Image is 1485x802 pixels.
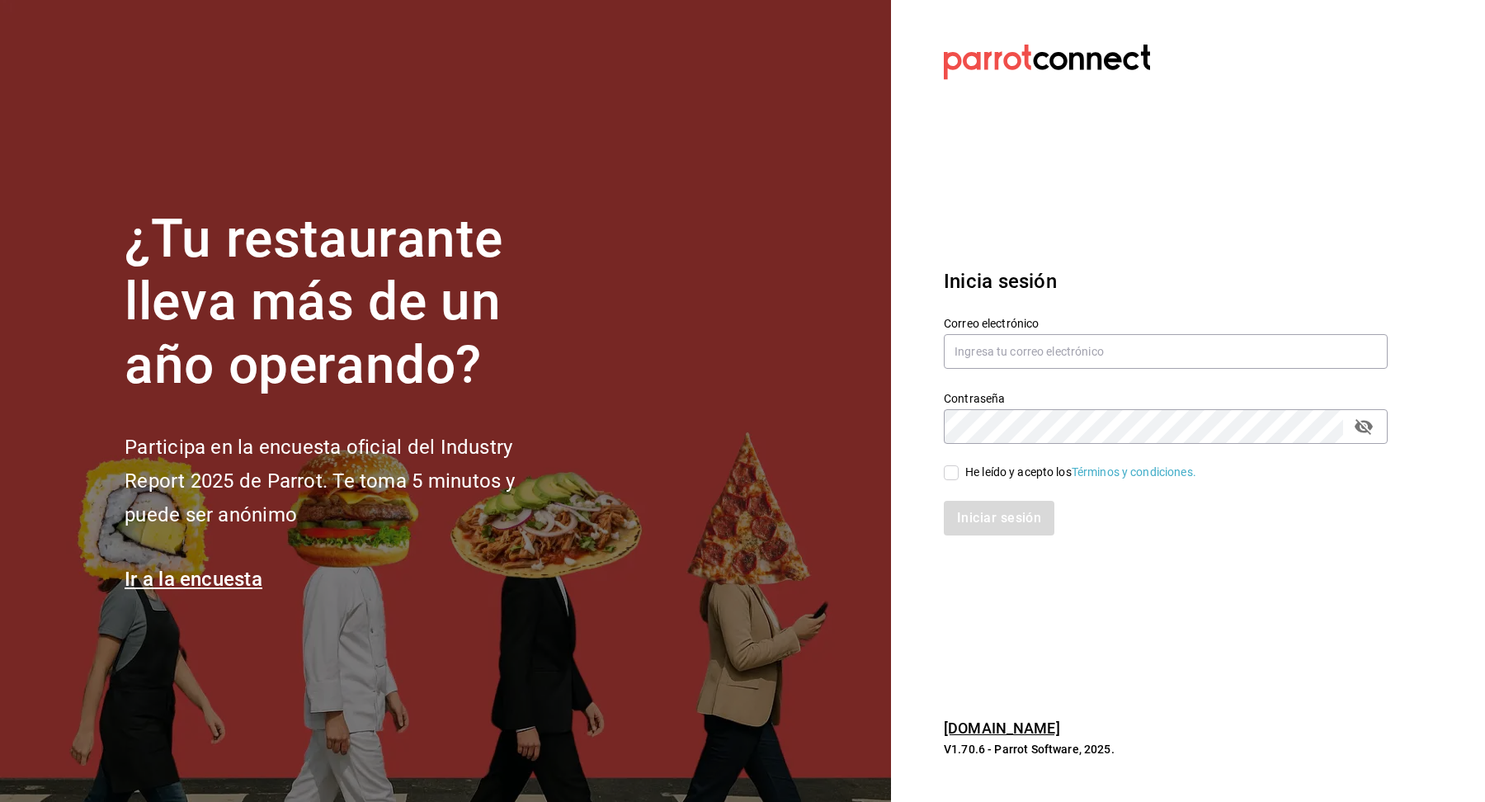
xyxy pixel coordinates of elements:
p: V1.70.6 - Parrot Software, 2025. [944,741,1388,757]
input: Ingresa tu correo electrónico [944,334,1388,369]
label: Contraseña [944,392,1388,403]
a: Términos y condiciones. [1072,465,1196,479]
h3: Inicia sesión [944,267,1388,296]
h2: Participa en la encuesta oficial del Industry Report 2025 de Parrot. Te toma 5 minutos y puede se... [125,431,570,531]
div: He leído y acepto los [965,464,1196,481]
a: [DOMAIN_NAME] [944,719,1060,737]
a: Ir a la encuesta [125,568,262,591]
h1: ¿Tu restaurante lleva más de un año operando? [125,208,570,398]
button: passwordField [1350,413,1378,441]
label: Correo electrónico [944,317,1388,328]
